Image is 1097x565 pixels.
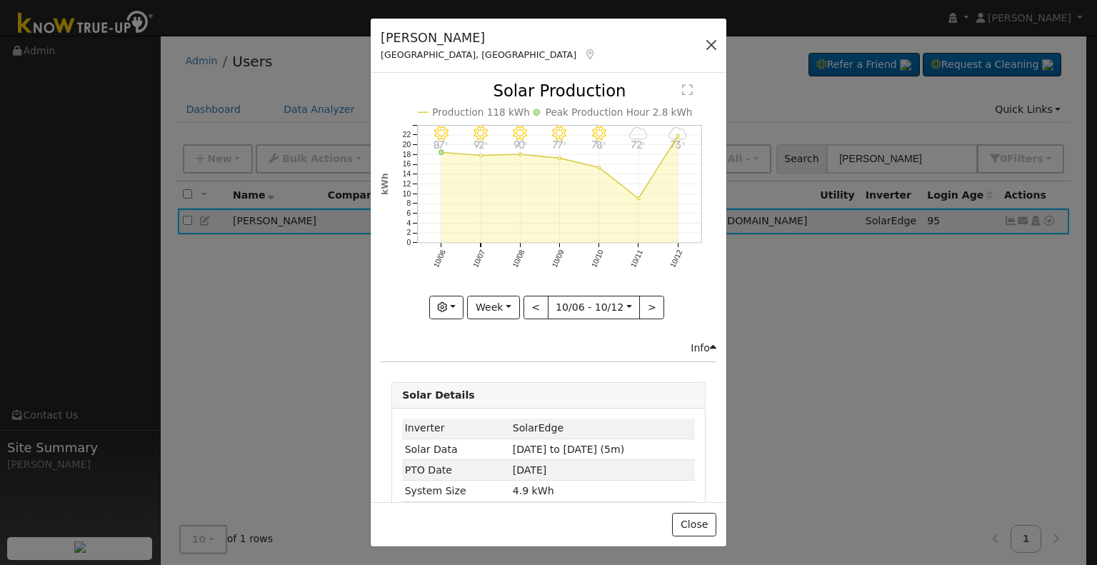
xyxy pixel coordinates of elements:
i: 10/11 - MostlyCloudy [629,126,648,141]
text: 0 [407,239,411,246]
p: 90° [507,141,533,149]
span: [DATE] to [DATE] (5m) [513,444,624,455]
text: kWh [380,174,390,196]
h5: [PERSON_NAME] [381,29,596,47]
circle: onclick="" [558,157,561,160]
text: 10/11 [629,249,644,269]
text: 2 [407,229,411,237]
i: 10/10 - Clear [592,126,606,141]
text: 10/12 [668,249,683,269]
text: 6 [407,209,411,217]
span: ID: 4654591, authorized: 06/20/25 [513,422,563,434]
p: 87° [429,141,454,149]
i: 10/07 - Clear [474,126,488,141]
circle: onclick="" [519,153,521,156]
td: PTO Date [402,460,510,481]
button: Week [467,296,519,320]
text: 10/07 [471,249,486,269]
button: Close [672,513,716,537]
text: 22 [403,131,411,139]
text: 10 [403,190,411,198]
i: 10/12 - MostlyCloudy [668,126,687,141]
p: 73° [665,141,691,149]
text: 10/08 [511,249,526,269]
i: 10/09 - Clear [552,126,566,141]
span: 4.9 kWh [513,485,554,496]
p: 78° [586,141,612,149]
button: > [639,296,664,320]
text: 14 [403,170,411,178]
i: 10/06 - Clear [434,126,449,141]
text: 20 [403,141,411,149]
text: Production 118 kWh [432,107,530,119]
td: Solar Data [402,439,510,460]
text: 10/06 [432,249,447,269]
circle: onclick="" [637,197,640,200]
p: 72° [626,141,651,149]
circle: onclick="" [676,135,679,138]
div: Info [691,341,716,356]
text: 18 [403,151,411,159]
text: 8 [407,200,411,208]
text: Peak Production Hour 2.8 kWh [546,107,693,119]
text: 16 [403,161,411,169]
td: System Size [402,481,510,501]
td: Storage Size [402,501,510,522]
span: [GEOGRAPHIC_DATA], [GEOGRAPHIC_DATA] [381,49,576,60]
td: Inverter [402,419,510,439]
p: 92° [468,141,494,149]
circle: onclick="" [479,154,482,157]
i: 10/08 - Clear [513,126,527,141]
button: < [524,296,548,320]
span: [DATE] [513,464,547,476]
strong: Solar Details [402,389,474,401]
button: 10/06 - 10/12 [548,296,641,320]
text: 10/09 [551,249,566,269]
circle: onclick="" [598,166,601,169]
text:  [682,84,693,96]
text: Solar Production [494,81,626,100]
a: Map [583,49,596,60]
text: 4 [407,219,411,227]
p: 77° [546,141,572,149]
circle: onclick="" [439,150,444,154]
text: 12 [403,180,411,188]
text: 10/10 [590,249,605,269]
